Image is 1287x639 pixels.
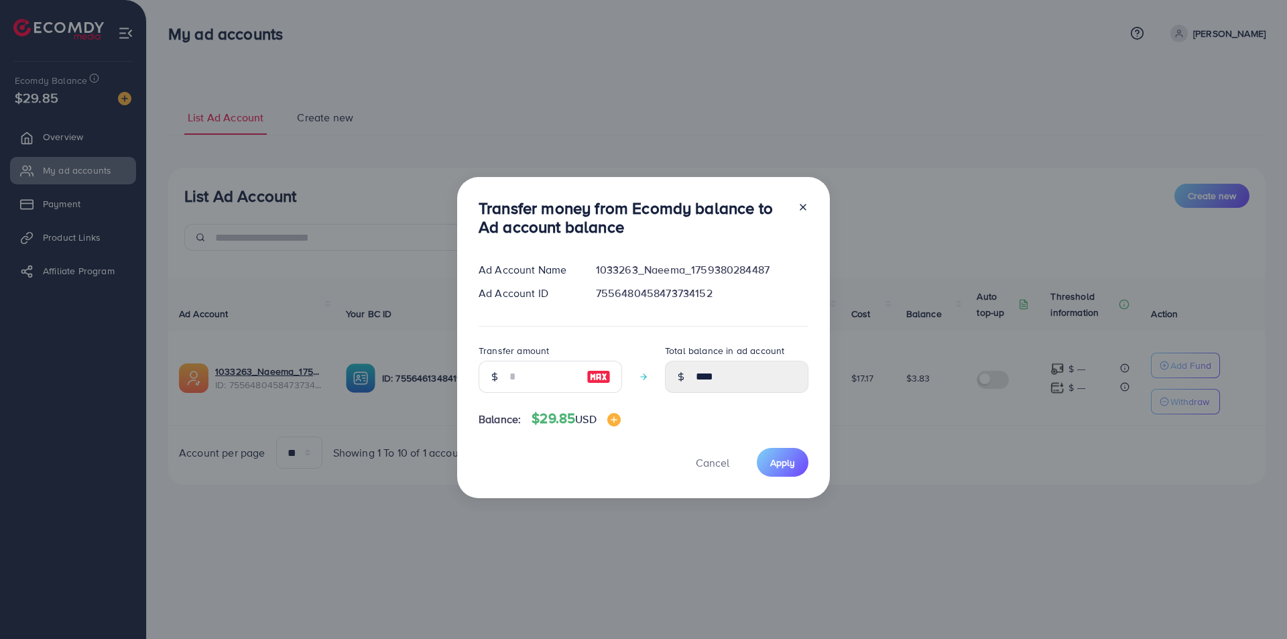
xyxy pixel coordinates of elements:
[1230,579,1277,629] iframe: Chat
[696,455,729,470] span: Cancel
[665,344,784,357] label: Total balance in ad account
[770,456,795,469] span: Apply
[679,448,746,477] button: Cancel
[468,286,585,301] div: Ad Account ID
[587,369,611,385] img: image
[479,344,549,357] label: Transfer amount
[479,412,521,427] span: Balance:
[585,286,819,301] div: 7556480458473734152
[575,412,596,426] span: USD
[532,410,620,427] h4: $29.85
[757,448,808,477] button: Apply
[585,262,819,278] div: 1033263_Naeema_1759380284487
[479,198,787,237] h3: Transfer money from Ecomdy balance to Ad account balance
[468,262,585,278] div: Ad Account Name
[607,413,621,426] img: image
